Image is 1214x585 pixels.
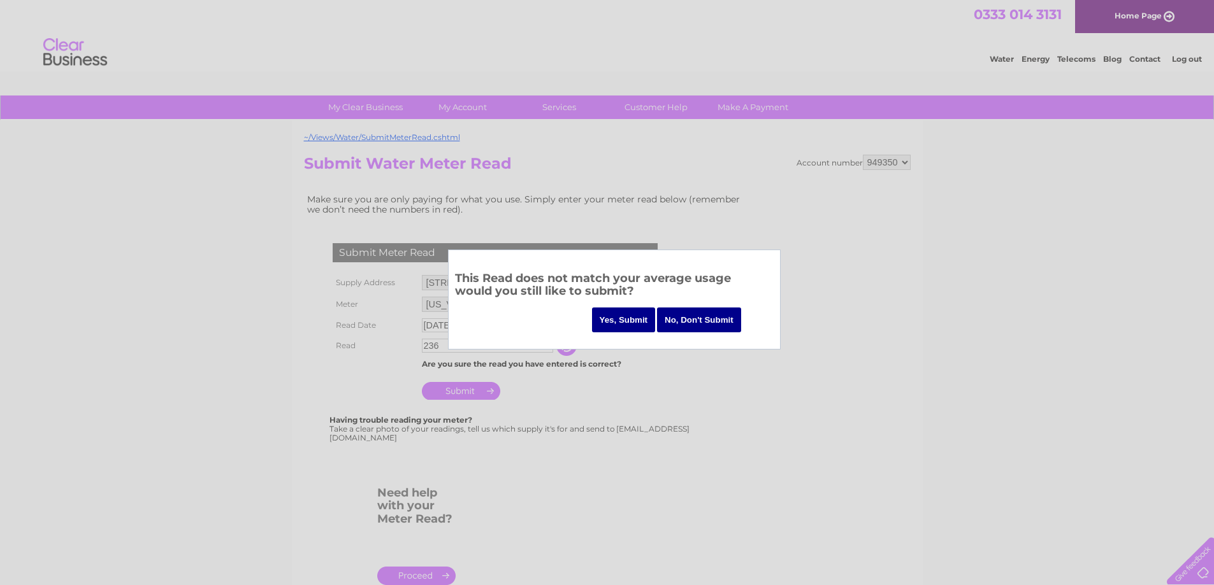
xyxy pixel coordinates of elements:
a: Energy [1022,54,1050,64]
a: Contact [1129,54,1160,64]
img: logo.png [43,33,108,72]
a: Blog [1103,54,1122,64]
h3: This Read does not match your average usage would you still like to submit? [455,269,774,304]
input: Yes, Submit [592,307,656,332]
a: Water [990,54,1014,64]
input: No, Don't Submit [657,307,741,332]
a: 0333 014 3131 [974,6,1062,22]
a: Log out [1172,54,1202,64]
div: Clear Business is a trading name of Verastar Limited (registered in [GEOGRAPHIC_DATA] No. 3667643... [307,7,909,62]
a: Telecoms [1057,54,1095,64]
